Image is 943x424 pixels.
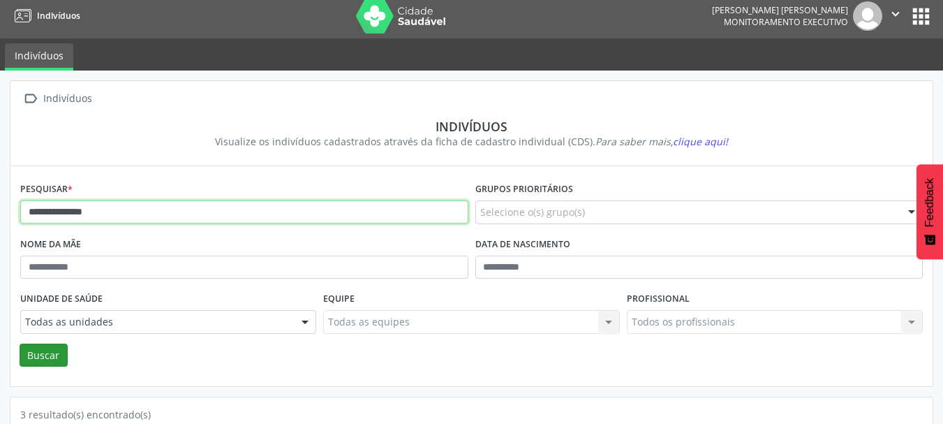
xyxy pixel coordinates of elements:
span: Feedback [923,178,936,227]
label: Profissional [627,288,690,310]
button:  [882,1,909,31]
label: Unidade de saúde [20,288,103,310]
span: Selecione o(s) grupo(s) [480,205,585,219]
label: Data de nascimento [475,234,570,256]
i:  [888,6,903,22]
button: apps [909,4,933,29]
label: Pesquisar [20,179,73,200]
div: Indivíduos [30,119,913,134]
a:  Indivíduos [20,89,94,109]
label: Nome da mãe [20,234,81,256]
span: Todas as unidades [25,315,288,329]
i:  [20,89,40,109]
div: [PERSON_NAME] [PERSON_NAME] [712,4,848,16]
span: Indivíduos [37,10,80,22]
a: Indivíduos [5,43,73,71]
a: Indivíduos [10,4,80,27]
button: Feedback - Mostrar pesquisa [916,164,943,259]
div: Visualize os indivíduos cadastrados através da ficha de cadastro individual (CDS). [30,134,913,149]
i: Para saber mais, [595,135,728,148]
label: Equipe [323,288,355,310]
div: 3 resultado(s) encontrado(s) [20,407,923,422]
img: img [853,1,882,31]
label: Grupos prioritários [475,179,573,200]
span: clique aqui! [673,135,728,148]
button: Buscar [20,344,68,367]
span: Monitoramento Executivo [724,16,848,28]
div: Indivíduos [40,89,94,109]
